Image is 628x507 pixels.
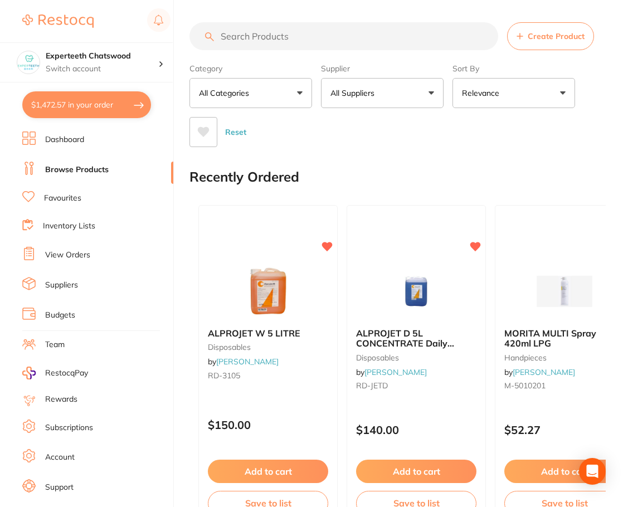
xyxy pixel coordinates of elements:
a: Inventory Lists [43,221,95,232]
img: ALPROJET D 5L CONCENTRATE Daily Evacuator Cleaner Bottle [380,264,452,319]
b: ALPROJET W 5 LITRE [208,328,328,338]
button: Add to cart [356,460,476,483]
a: View Orders [45,250,90,261]
button: Relevance [452,78,575,108]
b: ALPROJET D 5L CONCENTRATE Daily Evacuator Cleaner Bottle [356,328,476,349]
p: Relevance [462,87,504,99]
button: Create Product [507,22,594,50]
a: RestocqPay [22,367,88,379]
span: by [504,367,575,377]
a: Restocq Logo [22,8,94,34]
p: $140.00 [356,423,476,436]
h4: Experteeth Chatswood [46,51,158,62]
small: disposables [208,343,328,352]
span: RestocqPay [45,368,88,379]
div: Open Intercom Messenger [579,458,606,485]
a: Rewards [45,394,77,405]
a: Suppliers [45,280,78,291]
a: Favourites [44,193,81,204]
a: [PERSON_NAME] [216,357,279,367]
a: Subscriptions [45,422,93,433]
a: Budgets [45,310,75,321]
input: Search Products [189,22,498,50]
a: Browse Products [45,164,109,175]
a: Dashboard [45,134,84,145]
button: All Categories [189,78,312,108]
small: disposables [356,353,476,362]
button: All Suppliers [321,78,444,108]
p: All Categories [199,87,254,99]
p: Switch account [46,64,158,75]
button: $1,472.57 in your order [22,91,151,118]
a: [PERSON_NAME] [513,367,575,377]
button: Add to cart [504,460,625,483]
b: MORITA MULTI Spray 420ml LPG [504,328,625,349]
label: Supplier [321,64,444,74]
a: Support [45,482,74,493]
img: MORITA MULTI Spray 420ml LPG [528,264,601,319]
a: Team [45,339,65,350]
p: $150.00 [208,418,328,431]
small: M-5010201 [504,381,625,390]
small: handpieces [504,353,625,362]
p: All Suppliers [330,87,379,99]
span: Create Product [528,32,585,41]
button: Reset [222,117,250,147]
small: RD-JETD [356,381,476,390]
img: Restocq Logo [22,14,94,28]
button: Add to cart [208,460,328,483]
img: RestocqPay [22,367,36,379]
img: Experteeth Chatswood [17,51,40,74]
label: Sort By [452,64,575,74]
span: by [356,367,427,377]
label: Category [189,64,312,74]
img: ALPROJET W 5 LITRE [232,264,304,319]
p: $52.27 [504,423,625,436]
span: by [208,357,279,367]
a: [PERSON_NAME] [364,367,427,377]
small: RD-3105 [208,371,328,380]
a: Account [45,452,75,463]
h2: Recently Ordered [189,169,299,185]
